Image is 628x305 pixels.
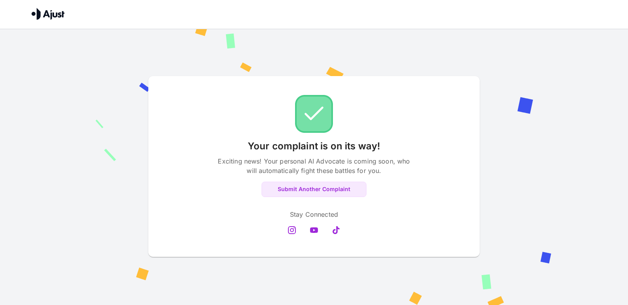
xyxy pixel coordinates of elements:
[295,95,333,133] img: Check!
[290,210,338,219] p: Stay Connected
[32,8,65,20] img: Ajust
[262,182,366,197] button: Submit Another Complaint
[248,139,380,153] p: Your complaint is on its way!
[215,156,413,175] p: Exciting news! Your personal AI Advocate is coming soon, who will automatically fight these battl...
